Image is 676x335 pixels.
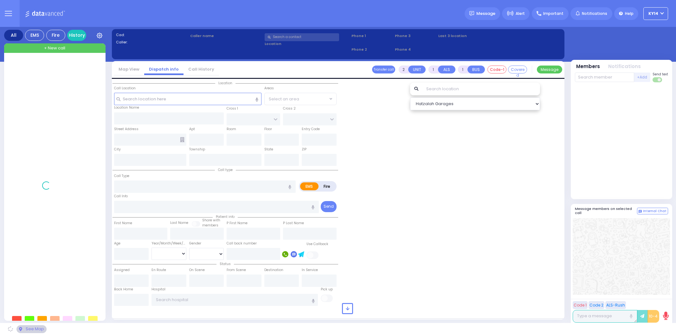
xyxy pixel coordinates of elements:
label: Pick up [321,287,333,292]
label: P Last Name [283,221,304,226]
a: Map View [114,66,144,72]
label: Room [227,127,236,132]
button: Send [321,201,337,212]
span: Select an area [269,96,299,102]
label: P First Name [227,221,248,226]
label: Fire [318,182,336,190]
label: Destination [264,268,283,273]
span: Important [543,11,563,16]
img: comment-alt.png [639,210,642,213]
label: Age [114,241,120,246]
input: Search location [422,83,540,95]
label: Street Address [114,127,138,132]
label: From Scene [227,268,246,273]
span: Send text [653,72,668,77]
div: Fire [46,30,65,41]
span: Message [476,10,495,17]
label: Floor [264,127,272,132]
label: Caller: [116,40,188,45]
label: Cad: [116,32,188,38]
label: Use Callback [306,242,328,247]
img: Logo [25,9,67,17]
span: Phone 3 [395,33,436,39]
button: Notifications [608,63,641,70]
button: Message [537,66,562,73]
span: Phone 2 [351,47,393,52]
input: Search member [575,73,634,82]
label: Areas [264,86,274,91]
a: Dispatch info [144,66,183,72]
span: Call type [215,167,236,172]
button: Members [576,63,600,70]
a: Call History [183,66,219,72]
label: Call back number [227,241,257,246]
span: Alert [516,11,525,16]
label: Cross 2 [283,106,296,111]
label: Last Name [170,220,188,225]
label: Township [189,147,205,152]
button: Code 2 [589,301,604,309]
span: Phone 4 [395,47,436,52]
span: KY14 [648,11,658,16]
span: Internal Chat [643,209,666,213]
label: Turn off text [653,77,663,83]
label: Apt [189,127,195,132]
a: History [67,30,86,41]
div: All [4,30,23,41]
label: Back Home [114,287,133,292]
label: Call Type [114,174,129,179]
label: Gender [189,241,201,246]
label: Hospital [151,287,165,292]
small: Share with [202,218,220,223]
label: On Scene [189,268,205,273]
span: Notifications [582,11,607,16]
span: Help [625,11,634,16]
img: message.svg [469,11,474,16]
span: Location [215,81,235,85]
label: First Name [114,221,132,226]
button: ALS-Rush [605,301,626,309]
label: En Route [151,268,166,273]
label: Location Name [114,105,139,110]
label: Caller name [190,33,262,39]
label: Call Location [114,86,136,91]
span: + New call [44,45,65,51]
div: Year/Month/Week/Day [151,241,186,246]
button: Transfer call [372,66,395,73]
label: In Service [302,268,318,273]
span: Phone 1 [351,33,393,39]
button: Internal Chat [637,208,668,215]
input: Search hospital [151,294,318,306]
button: UNIT [408,66,426,73]
div: EMS [25,30,44,41]
label: Last 3 location [438,33,499,39]
button: Code 1 [573,301,588,309]
label: ZIP [302,147,306,152]
span: Patient info [213,214,238,219]
span: Other building occupants [180,137,184,142]
button: Covered [508,66,527,73]
button: BUS [467,66,485,73]
label: City [114,147,121,152]
input: Search location here [114,93,261,105]
h5: Message members on selected call [575,207,637,215]
span: members [202,223,218,228]
span: Status [216,262,234,266]
label: Entry Code [302,127,320,132]
label: State [264,147,273,152]
button: Code-1 [487,66,506,73]
label: Assigned [114,268,130,273]
button: KY14 [643,7,668,20]
input: Search a contact [265,33,339,41]
div: See map [16,325,46,333]
label: EMS [300,182,319,190]
label: Cross 1 [227,106,238,111]
label: Call Info [114,194,128,199]
button: ALS [438,66,455,73]
label: Location [265,41,349,47]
